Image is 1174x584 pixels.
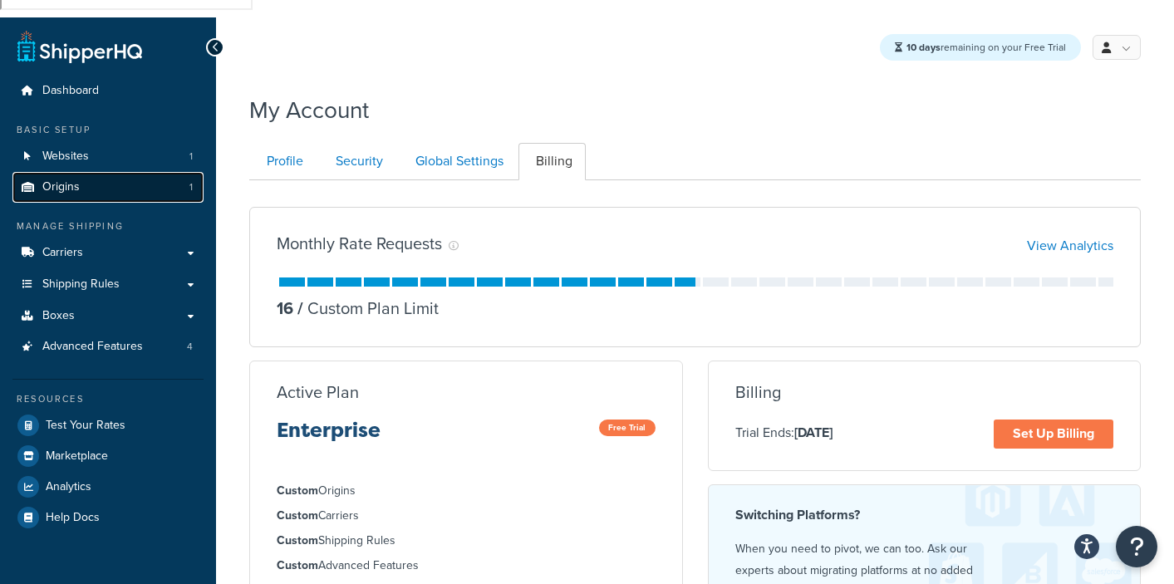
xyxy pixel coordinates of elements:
span: Websites [42,150,89,164]
strong: Custom [277,507,318,524]
h1: My Account [249,94,369,126]
a: Billing [518,143,586,180]
div: Resources [12,392,204,406]
h4: Switching Platforms? [735,505,1114,525]
a: Global Settings [398,143,517,180]
h3: Billing [735,383,781,401]
span: / [297,296,303,321]
li: Origins [277,482,656,500]
div: remaining on your Free Trial [880,34,1081,61]
a: Carriers [12,238,204,268]
li: Shipping Rules [277,532,656,550]
li: Advanced Features [12,331,204,362]
a: Websites 1 [12,141,204,172]
strong: Custom [277,532,318,549]
span: Help Docs [46,511,100,525]
strong: Custom [277,557,318,574]
span: Carriers [42,246,83,260]
span: Shipping Rules [42,277,120,292]
a: Test Your Rates [12,410,204,440]
a: Set Up Billing [994,420,1113,449]
span: Test Your Rates [46,419,125,433]
a: Marketplace [12,441,204,471]
h3: Monthly Rate Requests [277,234,442,253]
li: Carriers [277,507,656,525]
button: Open Resource Center [1116,526,1157,567]
a: Advanced Features 4 [12,331,204,362]
a: Origins 1 [12,172,204,203]
a: View Analytics [1027,236,1113,255]
h3: Active Plan [277,383,359,401]
span: Analytics [46,480,91,494]
p: Trial Ends: [735,422,833,444]
span: 1 [189,180,193,194]
h3: Enterprise [277,420,381,454]
span: Free Trial [599,420,656,436]
li: Origins [12,172,204,203]
p: Custom Plan Limit [293,297,439,320]
a: Security [318,143,396,180]
a: Help Docs [12,503,204,532]
p: 16 [277,297,293,320]
strong: 10 days [906,40,941,55]
strong: Custom [277,482,318,499]
strong: [DATE] [794,423,833,442]
div: Basic Setup [12,123,204,137]
span: 1 [189,150,193,164]
span: Advanced Features [42,340,143,354]
a: Profile [249,143,317,180]
li: Websites [12,141,204,172]
span: Dashboard [42,84,99,98]
a: Boxes [12,301,204,331]
span: Boxes [42,309,75,323]
a: Analytics [12,472,204,502]
a: Dashboard [12,76,204,106]
span: Marketplace [46,449,108,464]
span: Origins [42,180,80,194]
a: Shipping Rules [12,269,204,300]
div: Manage Shipping [12,219,204,233]
a: ShipperHQ Home [17,30,142,63]
span: 4 [187,340,193,354]
li: Advanced Features [277,557,656,575]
